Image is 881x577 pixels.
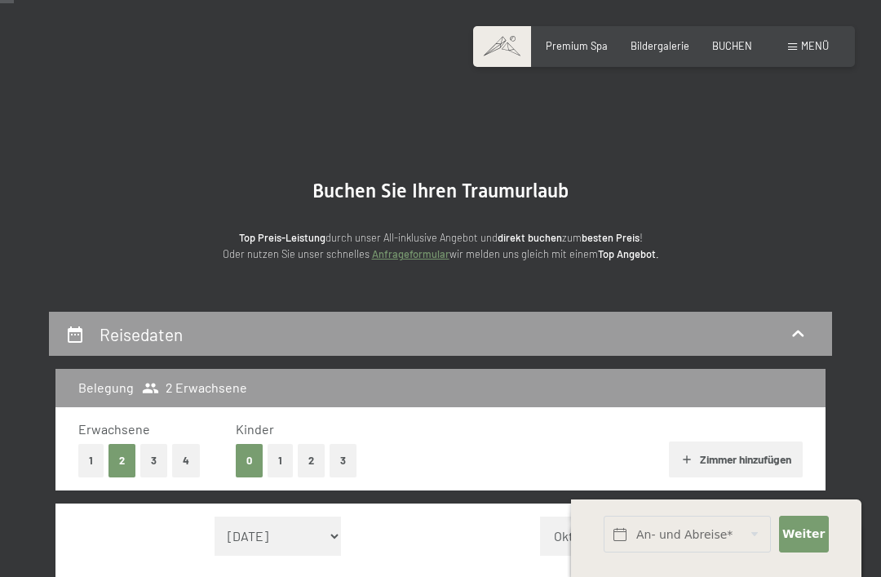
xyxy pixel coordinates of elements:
[108,444,135,477] button: 2
[114,229,767,263] p: durch unser All-inklusive Angebot und zum ! Oder nutzen Sie unser schnelles wir melden uns gleich...
[498,231,562,244] strong: direkt buchen
[582,231,640,244] strong: besten Preis
[140,444,167,477] button: 3
[172,444,200,477] button: 4
[312,180,569,202] span: Buchen Sie Ihren Traumurlaub
[546,39,608,52] a: Premium Spa
[779,516,830,553] button: Weiter
[598,247,659,260] strong: Top Angebot.
[142,379,247,397] span: 2 Erwachsene
[78,444,104,477] button: 1
[801,39,829,52] span: Menü
[236,421,274,437] span: Kinder
[372,247,449,260] a: Anfrageformular
[712,39,752,52] a: BUCHEN
[78,379,134,397] h3: Belegung
[669,442,802,477] button: Zimmer hinzufügen
[631,39,689,52] a: Bildergalerie
[330,444,356,477] button: 3
[268,444,293,477] button: 1
[239,231,325,244] strong: Top Preis-Leistung
[298,444,325,477] button: 2
[78,421,150,437] span: Erwachsene
[782,526,825,543] span: Weiter
[100,324,183,344] h2: Reisedaten
[236,444,263,477] button: 0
